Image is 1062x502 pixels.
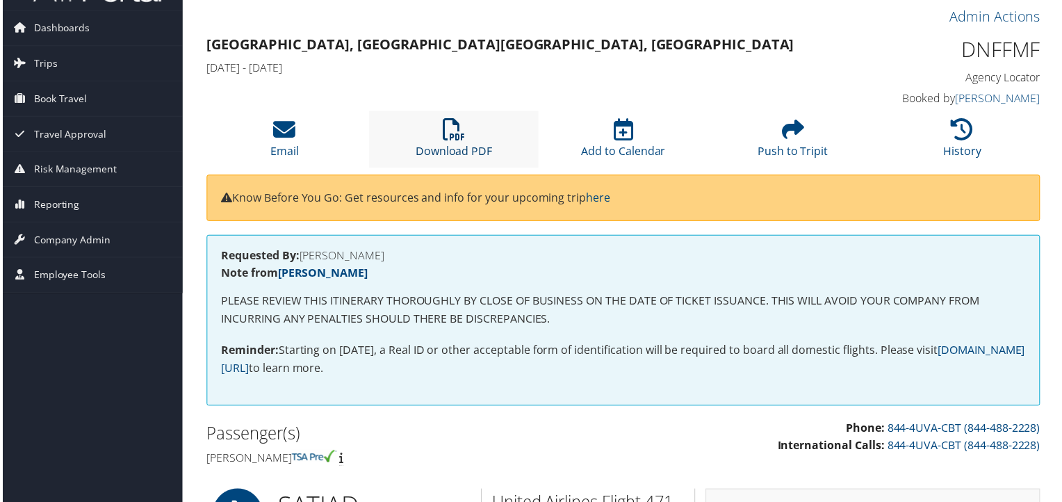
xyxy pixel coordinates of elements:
[848,423,887,438] strong: Phone:
[31,82,85,117] span: Book Travel
[582,127,667,160] a: Add to Calendar
[890,423,1043,438] a: 844-4UVA-CBT (844-488-2228)
[31,118,104,152] span: Travel Approval
[205,424,614,448] h2: Passenger(s)
[779,440,887,455] strong: International Calls:
[849,91,1043,106] h4: Booked by
[220,191,1029,209] p: Know Before You Go: Get resources and info for your upcoming trip
[220,294,1029,330] p: PLEASE REVIEW THIS ITINERARY THOROUGHLY BY CLOSE OF BUSINESS ON THE DATE OF TICKET ISSUANCE. THIS...
[31,224,108,259] span: Company Admin
[220,343,1029,379] p: Starting on [DATE], a Real ID or other acceptable form of identification will be required to boar...
[220,251,1029,262] h4: [PERSON_NAME]
[952,8,1043,26] a: Admin Actions
[205,60,828,76] h4: [DATE] - [DATE]
[205,453,614,468] h4: [PERSON_NAME]
[890,440,1043,455] a: 844-4UVA-CBT (844-488-2228)
[31,153,115,188] span: Risk Management
[31,11,88,46] span: Dashboards
[269,127,297,160] a: Email
[415,127,492,160] a: Download PDF
[277,267,367,282] a: [PERSON_NAME]
[31,47,55,81] span: Trips
[946,127,984,160] a: History
[220,267,367,282] strong: Note from
[291,453,336,465] img: tsa-precheck.png
[220,344,1028,378] a: [DOMAIN_NAME][URL]
[220,344,277,359] strong: Reminder:
[205,35,796,54] strong: [GEOGRAPHIC_DATA], [GEOGRAPHIC_DATA] [GEOGRAPHIC_DATA], [GEOGRAPHIC_DATA]
[587,191,611,207] a: here
[31,259,104,294] span: Employee Tools
[849,70,1043,86] h4: Agency Locator
[31,188,77,223] span: Reporting
[958,91,1043,106] a: [PERSON_NAME]
[849,35,1043,65] h1: DNFFMF
[759,127,830,160] a: Push to Tripit
[220,249,298,264] strong: Requested By:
